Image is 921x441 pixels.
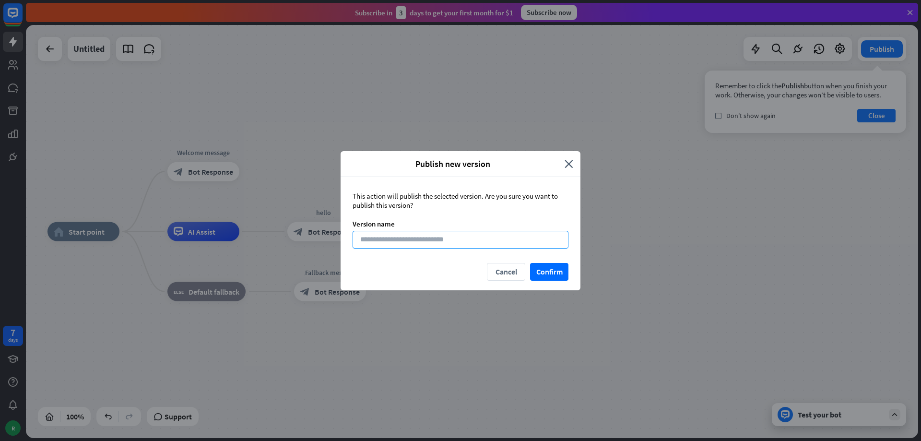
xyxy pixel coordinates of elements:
[353,191,568,210] div: This action will publish the selected version. Are you sure you want to publish this version?
[565,158,573,169] i: close
[8,4,36,33] button: Open LiveChat chat widget
[530,263,568,281] button: Confirm
[487,263,525,281] button: Cancel
[348,158,557,169] span: Publish new version
[353,219,568,228] div: Version name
